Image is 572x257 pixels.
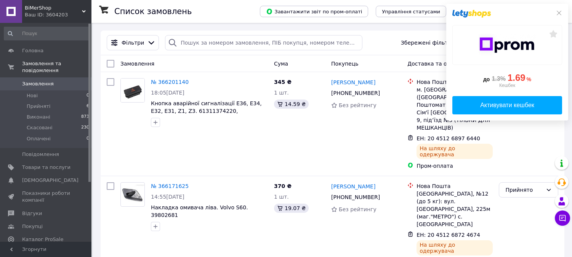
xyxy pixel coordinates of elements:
div: Пром-оплата [417,162,493,170]
span: Доставка та оплата [407,61,463,67]
span: Замовлення [22,80,54,87]
span: 1 шт. [274,90,289,96]
span: Покупці [22,223,43,230]
div: [PHONE_NUMBER] [330,192,381,202]
span: ЕН: 20 4512 6872 4674 [417,232,480,238]
span: Без рейтингу [339,102,377,108]
span: 345 ₴ [274,79,292,85]
div: На шляху до одержувача [417,240,493,255]
div: Нова Пошта [417,78,493,86]
button: Управління статусами [376,6,446,17]
span: 0 [87,92,89,99]
div: [PHONE_NUMBER] [330,88,381,98]
a: Кнопка аварійної сигналізації E36, E34, E32, E31, Z1, Z3. 61311374220, 61311390752 [151,100,262,122]
span: Фільтри [122,39,144,47]
a: [PERSON_NAME] [331,183,375,190]
span: 370 ₴ [274,183,292,189]
div: [GEOGRAPHIC_DATA], №12 (до 5 кг): вул. [GEOGRAPHIC_DATA], 225м (маг."МЕТРО") с.[GEOGRAPHIC_DATA] [417,190,493,228]
span: Управління статусами [382,9,440,14]
button: Завантажити звіт по пром-оплаті [260,6,368,17]
span: Нові [27,92,38,99]
span: Покупець [331,61,358,67]
span: [DEMOGRAPHIC_DATA] [22,177,79,184]
h1: Список замовлень [114,7,192,16]
span: Головна [22,47,43,54]
span: Повідомлення [22,151,59,158]
div: 14.59 ₴ [274,100,309,109]
span: ЕН: 20 4512 6897 6440 [417,135,480,141]
span: 14:55[DATE] [151,194,184,200]
div: Прийнято [505,186,543,194]
div: На шляху до одержувача [417,144,493,159]
span: Показники роботи компанії [22,190,70,204]
span: BiMerShop [25,5,82,11]
span: Cума [274,61,288,67]
img: Фото товару [121,79,144,102]
span: Завантажити звіт по пром-оплаті [266,8,362,15]
div: м. [GEOGRAPHIC_DATA] ([GEOGRAPHIC_DATA].), Поштомат №34053: вул. Сім'ї [GEOGRAPHIC_DATA], 9, під’... [417,86,493,132]
input: Пошук [4,27,90,40]
a: Фото товару [120,78,145,103]
span: Замовлення та повідомлення [22,60,91,74]
span: Прийняті [27,103,50,110]
span: Замовлення [120,61,154,67]
span: Збережені фільтри: [401,39,457,47]
input: Пошук за номером замовлення, ПІБ покупця, номером телефону, Email, номером накладної [165,35,362,50]
span: Без рейтингу [339,206,377,212]
div: 19.07 ₴ [274,204,309,213]
span: 230 [81,124,89,131]
span: 873 [81,114,89,120]
span: Оплачені [27,135,51,142]
button: Чат з покупцем [555,210,570,226]
span: Виконані [27,114,50,120]
div: Нова Пошта [417,182,493,190]
span: Каталог ProSale [22,236,63,243]
span: Товари та послуги [22,164,70,171]
span: 1 шт. [274,194,289,200]
a: Фото товару [120,182,145,207]
a: № 366171625 [151,183,189,189]
a: Накладка омивача ліва. Volvo S60. 39802681 [151,204,248,218]
a: [PERSON_NAME] [331,79,375,86]
span: 18:05[DATE] [151,90,184,96]
span: Відгуки [22,210,42,217]
span: 0 [87,135,89,142]
span: Скасовані [27,124,53,131]
a: № 366201140 [151,79,189,85]
img: Фото товару [121,185,144,204]
div: Ваш ID: 3604203 [25,11,91,18]
span: 6 [87,103,89,110]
